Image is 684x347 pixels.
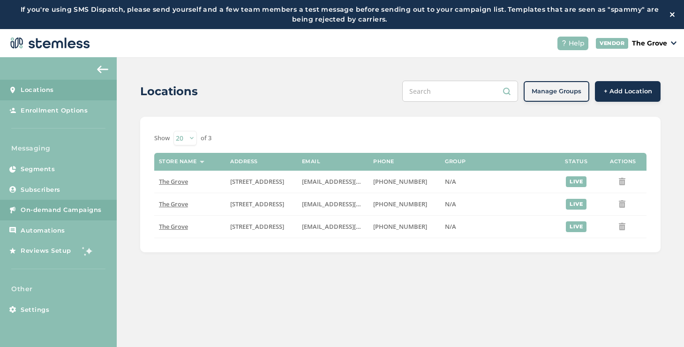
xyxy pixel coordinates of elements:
[154,134,170,143] label: Show
[524,81,589,102] button: Manage Groups
[566,199,586,210] div: live
[596,38,628,49] div: VENDOR
[159,178,221,186] label: The Grove
[159,158,197,165] label: Store name
[302,200,404,208] span: [EMAIL_ADDRESS][DOMAIN_NAME]
[637,302,684,347] iframe: Chat Widget
[373,178,436,186] label: (619) 600-1269
[302,223,364,231] label: dexter@thegroveca.com
[402,81,518,102] input: Search
[230,200,293,208] label: 8155 Center Street
[21,205,102,215] span: On-demand Campaigns
[445,178,548,186] label: N/A
[200,161,204,163] img: icon-sort-1e1d7615.svg
[21,226,65,235] span: Automations
[140,83,198,100] h2: Locations
[302,178,364,186] label: dexter@thegroveca.com
[373,200,427,208] span: [PHONE_NUMBER]
[632,38,667,48] p: The Grove
[159,222,188,231] span: The Grove
[566,221,586,232] div: live
[565,158,587,165] label: Status
[532,87,581,96] span: Manage Groups
[21,106,88,115] span: Enrollment Options
[230,178,293,186] label: 8155 Center Street
[21,185,60,195] span: Subscribers
[373,158,394,165] label: Phone
[600,153,646,171] th: Actions
[595,81,661,102] button: + Add Location
[201,134,211,143] label: of 3
[159,223,221,231] label: The Grove
[671,41,676,45] img: icon_down-arrow-small-66adaf34.svg
[445,200,548,208] label: N/A
[302,158,321,165] label: Email
[373,222,427,231] span: [PHONE_NUMBER]
[670,12,675,17] img: icon-close-white-1ed751a3.svg
[230,222,284,231] span: [STREET_ADDRESS]
[302,200,364,208] label: dexter@thegroveca.com
[373,177,427,186] span: [PHONE_NUMBER]
[78,241,97,260] img: glitter-stars-b7820f95.gif
[8,34,90,53] img: logo-dark-0685b13c.svg
[445,158,466,165] label: Group
[302,222,404,231] span: [EMAIL_ADDRESS][DOMAIN_NAME]
[9,5,670,24] label: If you're using SMS Dispatch, please send yourself and a few team members a test message before s...
[21,165,55,174] span: Segments
[97,66,108,73] img: icon-arrow-back-accent-c549486e.svg
[230,177,284,186] span: [STREET_ADDRESS]
[159,200,188,208] span: The Grove
[566,176,586,187] div: live
[445,223,548,231] label: N/A
[561,40,567,46] img: icon-help-white-03924b79.svg
[373,200,436,208] label: (619) 600-1269
[21,246,71,256] span: Reviews Setup
[21,85,54,95] span: Locations
[604,87,652,96] span: + Add Location
[230,200,284,208] span: [STREET_ADDRESS]
[159,200,221,208] label: The Grove
[302,177,404,186] span: [EMAIL_ADDRESS][DOMAIN_NAME]
[569,38,585,48] span: Help
[159,177,188,186] span: The Grove
[21,305,49,315] span: Settings
[373,223,436,231] label: (619) 600-1269
[230,158,258,165] label: Address
[230,223,293,231] label: 8155 Center Street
